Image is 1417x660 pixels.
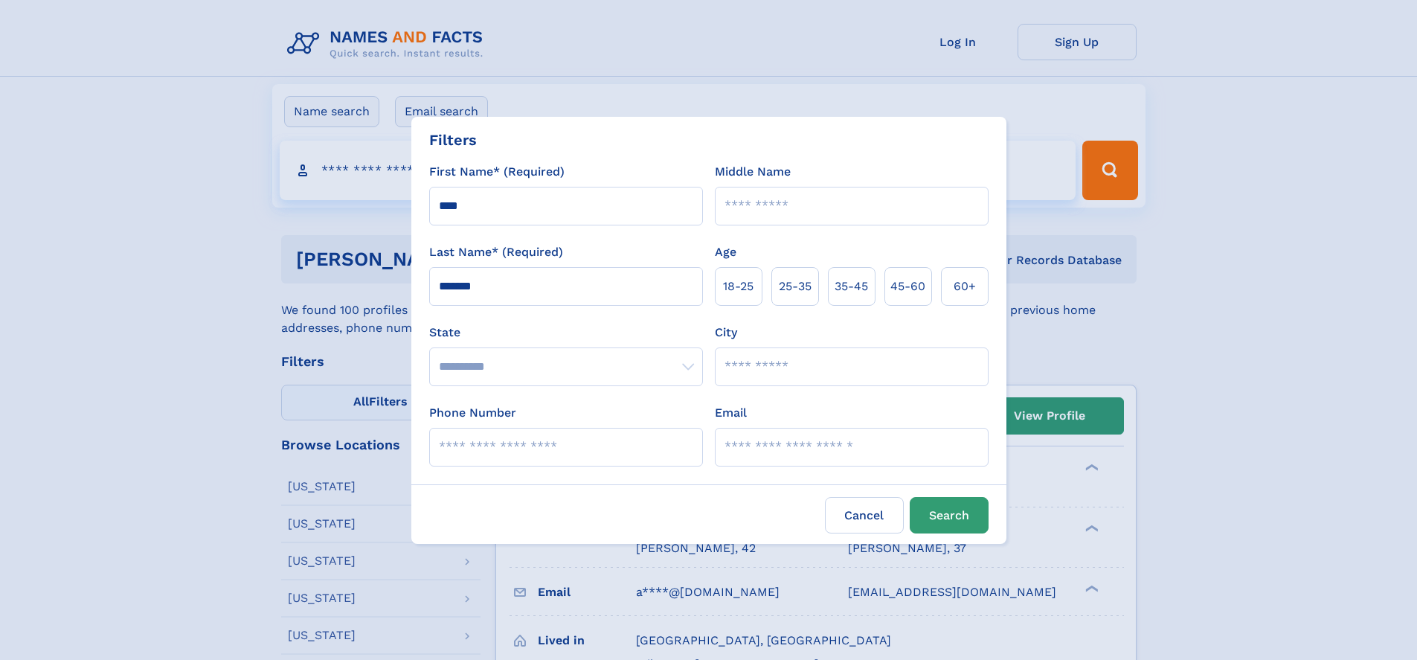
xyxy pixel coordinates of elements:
[715,324,737,342] label: City
[890,278,925,295] span: 45‑60
[429,404,516,422] label: Phone Number
[910,497,989,534] button: Search
[715,404,747,422] label: Email
[779,278,812,295] span: 25‑35
[835,278,868,295] span: 35‑45
[715,243,736,261] label: Age
[429,324,703,342] label: State
[429,129,477,151] div: Filters
[715,163,791,181] label: Middle Name
[429,163,565,181] label: First Name* (Required)
[429,243,563,261] label: Last Name* (Required)
[723,278,754,295] span: 18‑25
[825,497,904,534] label: Cancel
[954,278,976,295] span: 60+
